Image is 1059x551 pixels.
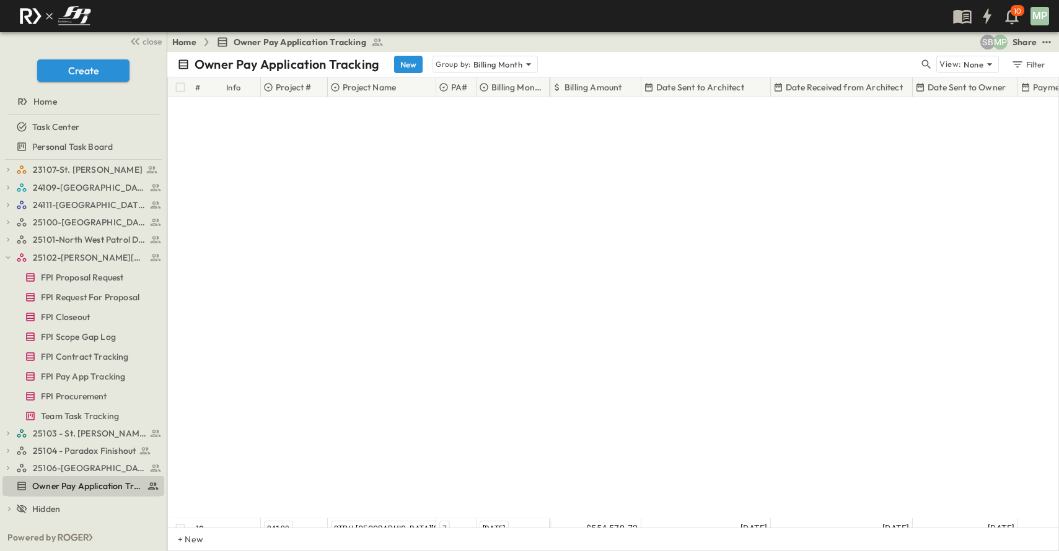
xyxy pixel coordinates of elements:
a: FPI Pay App Tracking [2,368,162,385]
span: 24109 [267,524,290,533]
div: FPI Closeouttest [2,307,164,327]
a: Owner Pay Application Tracking [216,36,384,48]
p: PA# [451,81,468,93]
span: 25104 - Paradox Finishout [33,445,136,457]
p: Date Sent to Architect [656,81,744,93]
a: 25100-Vanguard Prep School [16,214,162,231]
button: test [1039,35,1054,50]
a: 25101-North West Patrol Division [16,231,162,248]
span: 25106-St. Andrews Parking Lot [33,462,146,474]
a: Task Center [2,118,162,136]
a: 25102-Christ The Redeemer Anglican Church [16,249,162,266]
div: FPI Scope Gap Logtest [2,327,164,347]
button: Filter [1006,56,1049,73]
div: 25101-North West Patrol Divisiontest [2,230,164,249]
p: Billing Amount [565,81,622,93]
div: 25104 - Paradox Finishouttest [2,441,164,461]
div: Share [1013,36,1037,48]
button: close [125,32,164,50]
a: 25103 - St. [PERSON_NAME] Phase 2 [16,425,162,442]
a: FPI Closeout [2,308,162,326]
span: FPI Procurement [41,390,107,402]
img: c8d7d1ed905e502e8f77bf7063faec64e13b34fdb1f2bdd94b0e311fc34f8000.png [15,3,95,29]
p: Project Name [343,81,396,93]
p: 18 [196,523,204,535]
span: [DATE] [740,521,767,536]
div: Team Task Trackingtest [2,406,164,426]
p: None [964,58,983,71]
button: New [394,56,423,73]
div: 24109-St. Teresa of Calcutta Parish Halltest [2,178,164,197]
div: Sterling Barnett (sterling@fpibuilders.com) [980,35,995,50]
a: 24109-St. Teresa of Calcutta Parish Hall [16,179,162,196]
a: FPI Proposal Request [2,269,162,286]
a: Team Task Tracking [2,407,162,425]
span: 24109-St. Teresa of Calcutta Parish Hall [33,181,146,194]
button: Create [37,59,130,82]
p: View: [939,58,961,71]
div: FPI Request For Proposaltest [2,287,164,307]
span: [DATE] [988,521,1014,536]
div: 25103 - St. [PERSON_NAME] Phase 2test [2,423,164,443]
div: Monica Pruteanu (mpruteanu@fpibuilders.com) [993,35,1008,50]
span: Personal Task Board [32,141,113,153]
div: Info [224,77,261,97]
p: Owner Pay Application Tracking [195,56,379,73]
button: MP [1029,6,1050,27]
nav: breadcrumbs [172,36,391,48]
a: Personal Task Board [2,138,162,155]
p: Date Sent to Owner [928,81,1006,93]
a: FPI Scope Gap Log [2,328,162,345]
a: Home [172,36,196,48]
a: 25106-St. Andrews Parking Lot [16,459,162,477]
a: Home [2,93,162,110]
span: STPH-[GEOGRAPHIC_DATA][PERSON_NAME] [334,524,491,533]
a: FPI Request For Proposal [2,289,162,306]
p: Date Received from Architect [786,81,903,93]
span: Task Center [32,121,79,133]
div: # [193,77,224,97]
span: close [143,35,162,48]
div: FPI Contract Trackingtest [2,347,164,367]
p: Group by: [436,58,471,71]
div: Info [226,70,241,105]
div: 25100-Vanguard Prep Schooltest [2,212,164,232]
span: FPI Scope Gap Log [41,331,116,343]
span: Home [33,95,57,108]
span: 25100-Vanguard Prep School [33,216,146,228]
div: Personal Task Boardtest [2,137,164,157]
span: FPI Request For Proposal [41,291,139,303]
span: 25103 - St. [PERSON_NAME] Phase 2 [33,427,146,440]
span: [DATE] [483,524,506,533]
span: Owner Pay Application Tracking [234,36,366,48]
div: 25102-Christ The Redeemer Anglican Churchtest [2,248,164,267]
span: 23107-St. [PERSON_NAME] [33,163,143,176]
span: $554,570.72 [586,521,638,536]
span: 25102-Christ The Redeemer Anglican Church [33,251,146,264]
span: FPI Pay App Tracking [41,370,125,383]
span: Owner Pay Application Tracking [32,480,142,492]
a: Owner Pay Application Tracking [2,477,162,495]
span: Hidden [32,503,60,515]
a: 23107-St. [PERSON_NAME] [16,161,162,178]
div: Owner Pay Application Trackingtest [2,476,164,496]
p: 10 [1014,6,1021,16]
p: Project # [276,81,312,93]
span: 24111-[GEOGRAPHIC_DATA] [33,199,146,211]
p: + New [178,533,185,545]
a: FPI Procurement [2,388,162,405]
p: Billing Month [473,58,522,71]
a: FPI Contract Tracking [2,348,162,365]
a: 25104 - Paradox Finishout [16,442,162,459]
div: 24111-[GEOGRAPHIC_DATA]test [2,195,164,215]
span: FPI Proposal Request [41,271,123,284]
div: Filter [1011,58,1046,71]
span: FPI Closeout [41,311,90,323]
div: FPI Procurementtest [2,386,164,406]
div: 25106-St. Andrews Parking Lottest [2,458,164,478]
span: 25101-North West Patrol Division [33,233,146,246]
span: [DATE] [882,521,909,536]
div: FPI Pay App Trackingtest [2,367,164,386]
span: FPI Contract Tracking [41,350,129,363]
span: Team Task Tracking [41,410,119,422]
